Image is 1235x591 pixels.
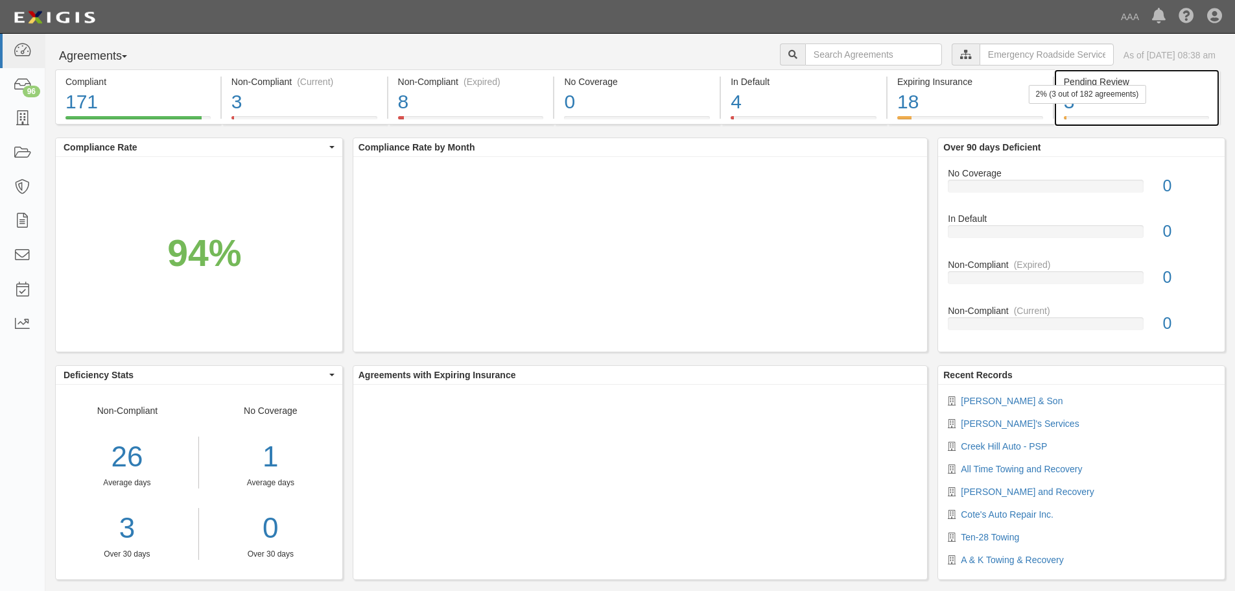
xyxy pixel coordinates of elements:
input: Search Agreements [805,43,942,66]
a: [PERSON_NAME] and Recovery [961,487,1094,497]
img: logo-5460c22ac91f19d4615b14bd174203de0afe785f0fc80cf4dbbc73dc1793850b.png [10,6,99,29]
div: 8 [398,88,544,116]
div: Pending Review [1064,75,1209,88]
div: Non-Compliant [56,404,199,560]
div: Non-Compliant [938,304,1225,317]
span: Compliance Rate [64,141,326,154]
div: 18 [897,88,1043,116]
div: Non-Compliant (Expired) [398,75,544,88]
button: Compliance Rate [56,138,342,156]
a: No Coverage0 [554,116,720,127]
b: Recent Records [943,370,1013,380]
div: 2% (3 out of 182 agreements) [1029,85,1146,104]
span: Deficiency Stats [64,368,326,381]
div: 0 [1153,312,1225,335]
a: Expiring Insurance18 [888,116,1053,127]
div: 0 [1153,220,1225,243]
i: Help Center - Complianz [1179,9,1194,25]
div: Compliant [65,75,211,88]
div: 0 [1153,266,1225,289]
div: Non-Compliant [938,258,1225,271]
div: (Current) [1014,304,1050,317]
div: 0 [1153,175,1225,198]
b: Agreements with Expiring Insurance [359,370,516,380]
a: Cote's Auto Repair Inc. [961,509,1053,520]
div: No Coverage [199,404,342,560]
div: 94% [167,227,241,280]
div: Average days [56,477,198,488]
a: Non-Compliant(Expired)0 [948,258,1215,304]
div: Expiring Insurance [897,75,1043,88]
a: Creek Hill Auto - PSP [961,441,1047,452]
div: Over 30 days [56,549,198,560]
div: 3 [231,88,377,116]
a: Non-Compliant(Current)0 [948,304,1215,341]
a: In Default0 [948,212,1215,258]
a: All Time Towing and Recovery [961,464,1082,474]
a: No Coverage0 [948,167,1215,213]
input: Emergency Roadside Service (ERS) [980,43,1114,66]
div: (Expired) [1014,258,1051,271]
button: Agreements [55,43,152,69]
div: In Default [938,212,1225,225]
div: (Current) [297,75,333,88]
a: 3 [56,508,198,549]
div: 96 [23,86,40,97]
div: 171 [65,88,211,116]
a: Compliant171 [55,116,220,127]
div: In Default [731,75,876,88]
div: 1 [209,437,333,477]
div: As of [DATE] 08:38 am [1123,49,1216,62]
div: No Coverage [938,167,1225,180]
div: 26 [56,437,198,477]
b: Over 90 days Deficient [943,142,1041,152]
div: Non-Compliant (Current) [231,75,377,88]
a: [PERSON_NAME]'s Services [961,418,1079,429]
a: Non-Compliant(Current)3 [222,116,387,127]
a: AAA [1114,4,1146,30]
div: No Coverage [564,75,710,88]
a: Pending Review32% (3 out of 182 agreements) [1054,116,1219,127]
a: In Default4 [721,116,886,127]
div: Over 30 days [209,549,333,560]
div: Average days [209,477,333,488]
div: 0 [564,88,710,116]
a: [PERSON_NAME] & Son [961,396,1063,406]
a: 0 [209,508,333,549]
a: Ten-28 Towing [961,532,1019,542]
b: Compliance Rate by Month [359,142,475,152]
div: 4 [731,88,876,116]
button: Deficiency Stats [56,366,342,384]
div: (Expired) [464,75,500,88]
a: Non-Compliant(Expired)8 [388,116,554,127]
a: A & K Towing & Recovery [961,555,1063,565]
